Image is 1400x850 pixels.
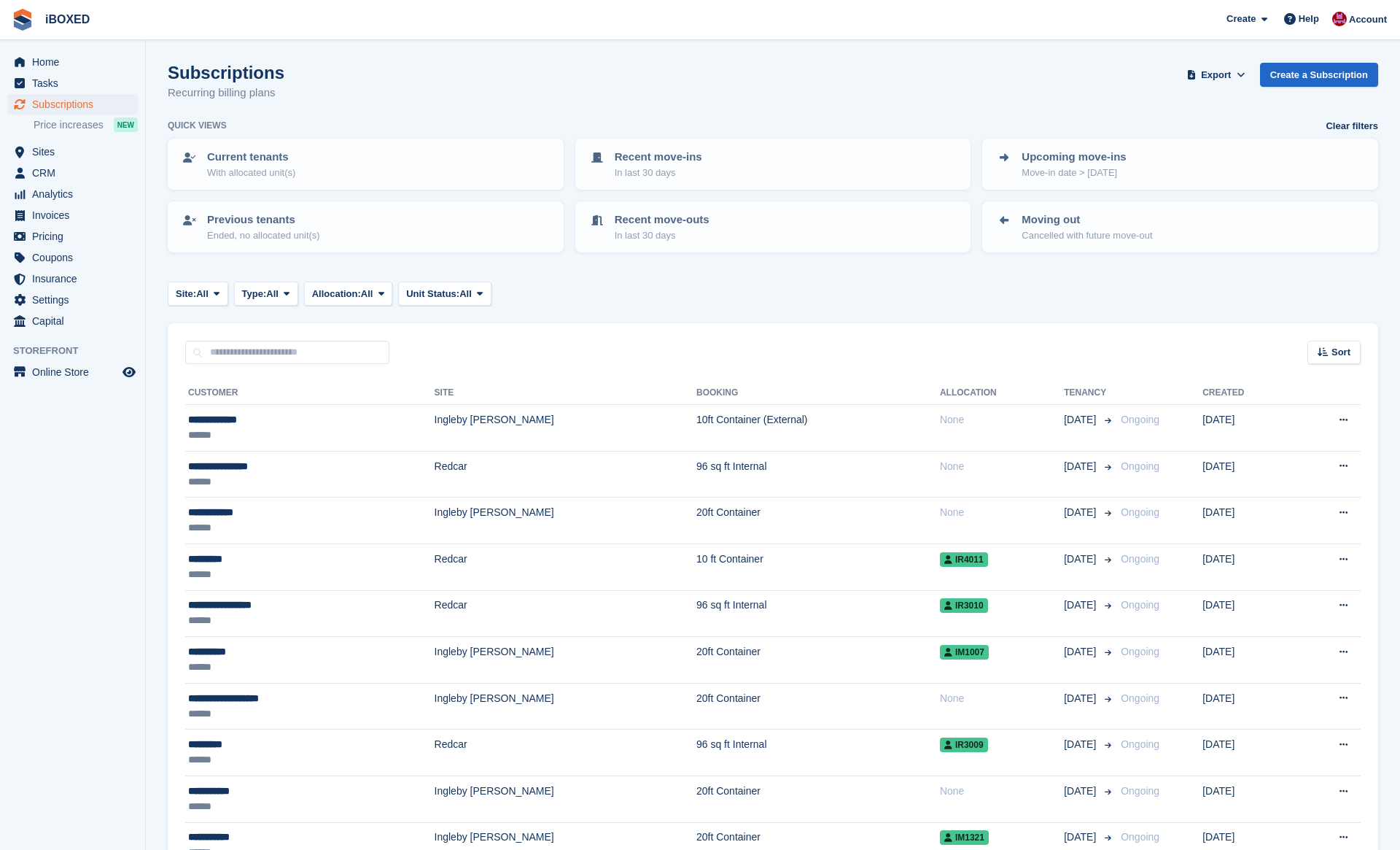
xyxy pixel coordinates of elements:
span: All [266,287,279,301]
a: Create a Subscription [1260,63,1378,87]
td: 10 ft Container [696,544,940,590]
td: 20ft Container [696,637,940,684]
p: Upcoming move-ins [1022,149,1126,166]
td: [DATE] [1202,498,1294,544]
span: IM1321 [940,830,989,845]
span: Settings [32,290,120,310]
p: In last 30 days [615,166,702,180]
td: [DATE] [1202,544,1294,590]
span: [DATE] [1064,830,1099,845]
span: Online Store [32,362,120,382]
p: Ended, no allocated unit(s) [207,228,320,243]
span: IR4011 [940,552,988,567]
div: NEW [114,117,138,132]
div: None [940,691,1064,706]
span: [DATE] [1064,737,1099,752]
span: Subscriptions [32,94,120,115]
div: None [940,784,1064,799]
span: [DATE] [1064,784,1099,799]
span: [DATE] [1064,691,1099,706]
a: menu [7,73,138,93]
td: [DATE] [1202,451,1294,498]
button: Export [1184,63,1248,87]
span: [DATE] [1064,459,1099,474]
span: Ongoing [1121,599,1159,611]
span: IM1007 [940,645,989,660]
td: [DATE] [1202,590,1294,637]
span: IR3009 [940,738,988,752]
span: Ongoing [1121,460,1159,472]
th: Created [1202,382,1294,405]
a: menu [7,311,138,331]
span: All [361,287,373,301]
span: All [196,287,209,301]
span: Sort [1331,345,1350,360]
span: Capital [32,311,120,331]
span: Allocation: [312,287,361,301]
h6: Quick views [168,119,227,132]
span: Ongoing [1121,414,1159,425]
h1: Subscriptions [168,63,284,82]
a: menu [7,94,138,115]
td: Ingleby [PERSON_NAME] [435,498,696,544]
span: Ongoing [1121,785,1159,797]
td: 96 sq ft Internal [696,730,940,776]
p: Recurring billing plans [168,85,284,101]
p: Moving out [1022,212,1152,228]
span: Export [1201,68,1231,82]
img: stora-icon-8386f47178a22dfd0bd8f6a31ec36ba5ce8667c1dd55bd0f319d3a0aa187defe.svg [12,9,34,31]
p: Recent move-ins [615,149,702,166]
span: [DATE] [1064,644,1099,660]
span: Ongoing [1121,506,1159,518]
span: Sites [32,142,120,162]
a: Current tenants With allocated unit(s) [169,140,562,188]
a: Recent move-outs In last 30 days [577,203,970,251]
td: 20ft Container [696,683,940,730]
span: Insurance [32,268,120,289]
th: Booking [696,382,940,405]
span: Unit Status: [406,287,459,301]
td: Ingleby [PERSON_NAME] [435,637,696,684]
td: Ingleby [PERSON_NAME] [435,776,696,822]
a: Clear filters [1326,119,1378,134]
a: menu [7,247,138,268]
span: Tasks [32,73,120,93]
span: Home [32,52,120,72]
button: Type: All [234,282,298,306]
span: Analytics [32,184,120,204]
td: 10ft Container (External) [696,405,940,452]
td: [DATE] [1202,730,1294,776]
a: menu [7,205,138,225]
img: Amanda Forder [1332,12,1347,26]
th: Customer [185,382,435,405]
span: CRM [32,163,120,183]
button: Site: All [168,282,228,306]
p: Current tenants [207,149,295,166]
span: Ongoing [1121,831,1159,843]
span: [DATE] [1064,598,1099,613]
p: With allocated unit(s) [207,166,295,180]
span: Coupons [32,247,120,268]
div: None [940,505,1064,520]
td: Redcar [435,544,696,590]
a: Price increases NEW [34,117,138,133]
th: Tenancy [1064,382,1115,405]
td: [DATE] [1202,637,1294,684]
span: [DATE] [1064,552,1099,567]
td: [DATE] [1202,405,1294,452]
a: menu [7,226,138,247]
span: [DATE] [1064,412,1099,428]
a: Upcoming move-ins Move-in date > [DATE] [984,140,1377,188]
span: Pricing [32,226,120,247]
a: menu [7,163,138,183]
a: Moving out Cancelled with future move-out [984,203,1377,251]
a: Preview store [120,363,138,381]
span: All [459,287,472,301]
th: Allocation [940,382,1064,405]
span: Invoices [32,205,120,225]
p: Previous tenants [207,212,320,228]
button: Unit Status: All [398,282,491,306]
span: IR3010 [940,598,988,613]
span: Ongoing [1121,738,1159,750]
td: Redcar [435,590,696,637]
